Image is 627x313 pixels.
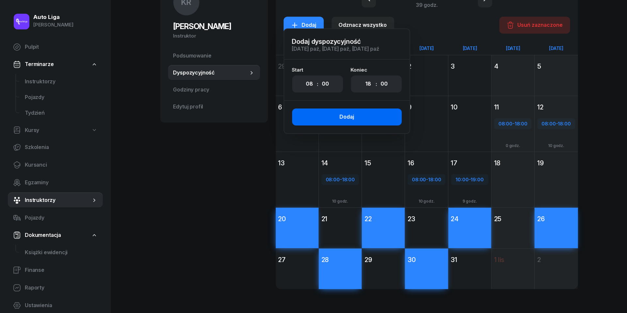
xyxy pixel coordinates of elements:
span: Szkolenia [25,143,98,152]
a: Edytuj profil [168,99,260,115]
div: 0 godz. [502,142,524,149]
div: 22 [365,214,402,223]
div: 4 [494,62,532,71]
span: Podsumowanie [173,52,255,60]
span: Kursy [25,126,39,135]
div: 16 [408,158,445,168]
span: Ustawienia [25,301,98,310]
div: : [376,80,377,88]
div: 23 [408,214,445,223]
div: : [317,80,318,88]
h2: [PERSON_NAME] [173,21,255,32]
div: 30 [408,255,445,264]
span: 18:00 [558,121,571,127]
div: 10 godz. [328,198,353,205]
div: Auto Liga [33,14,73,20]
div: [DATE] [535,45,578,51]
button: Dodaj [292,108,402,125]
span: Instruktorzy [25,196,91,205]
a: Kursanci [8,157,103,173]
span: Kursanci [25,161,98,169]
div: 14 [321,158,359,168]
span: Edytuj profil [173,103,255,111]
a: Dyspozycyjność [168,65,260,81]
div: [DATE] [405,45,448,51]
div: Dodaj dyspozycyjność [292,37,402,46]
span: 08:00 [542,121,556,127]
span: Godziny pracy [173,86,255,94]
div: 25 [494,214,532,223]
div: 10 godz. [544,142,568,149]
div: 10 [451,103,489,112]
div: 39 godz. [388,1,466,9]
span: Raporty [25,284,98,292]
div: [DATE] [448,45,492,51]
span: 08:00 [412,176,426,183]
span: 18:00 [428,176,441,183]
div: 28 [321,255,359,264]
div: 19 [537,158,575,168]
div: Odznacz wszystko [339,21,387,29]
span: 10:00 [456,176,469,183]
span: Dyspozycyjność [173,69,248,77]
div: 12 [537,103,575,112]
div: 20 [278,214,316,223]
div: [PERSON_NAME] [33,21,73,29]
div: 9 [408,103,445,112]
a: Terminarze [8,57,103,72]
div: 6 [278,103,316,112]
div: Instruktor [173,32,255,40]
span: Instruktorzy [25,77,98,86]
span: Pojazdy [25,93,98,102]
button: Usuń zaznaczone [499,17,570,34]
div: 26 [537,214,575,223]
div: - [538,120,574,128]
div: Dodaj [339,113,354,121]
div: 27 [278,255,316,264]
span: Finanse [25,266,98,274]
a: Godziny pracy [168,82,260,98]
div: 21 [321,214,359,223]
div: 24 [451,214,489,223]
a: Egzaminy [8,175,103,190]
span: Dokumentacja [25,231,61,239]
span: Tydzień [25,109,98,117]
a: Książki ewidencji [20,245,103,260]
a: Raporty [8,280,103,296]
a: Instruktorzy [20,74,103,90]
a: Dokumentacja [8,228,103,243]
div: 2 [408,62,445,71]
div: 18 [494,158,532,168]
span: 08:00 [326,176,340,183]
div: - [495,120,531,128]
span: 08:00 [498,121,512,127]
span: 18:00 [515,121,527,127]
div: - [408,175,445,184]
button: Odznacz wszystko [332,17,394,34]
a: Tydzień [20,105,103,121]
div: 5 [537,62,575,71]
div: [DATE] paź, [DATE] paź, [DATE] paź [292,46,402,51]
span: Książki ewidencji [25,248,98,257]
div: - [452,175,488,184]
a: Podsumowanie [168,48,260,64]
a: Instruktorzy [8,192,103,208]
div: Dodaj [291,21,317,29]
div: 17 [451,158,489,168]
span: Pulpit [25,43,98,51]
a: Pulpit [8,39,103,55]
span: Egzaminy [25,178,98,187]
div: [DATE] [276,45,319,51]
div: 9 godz. [459,198,481,205]
span: 18:00 [342,176,355,183]
div: 3 [451,62,489,71]
a: Szkolenia [8,140,103,155]
a: Pojazdy [20,90,103,105]
a: Kursy [8,123,103,138]
a: Pojazdy [8,210,103,226]
div: [DATE] [492,45,535,51]
span: Terminarze [25,60,54,69]
div: 10 godz. [415,198,439,205]
div: - [322,175,358,184]
div: 11 [494,103,532,112]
